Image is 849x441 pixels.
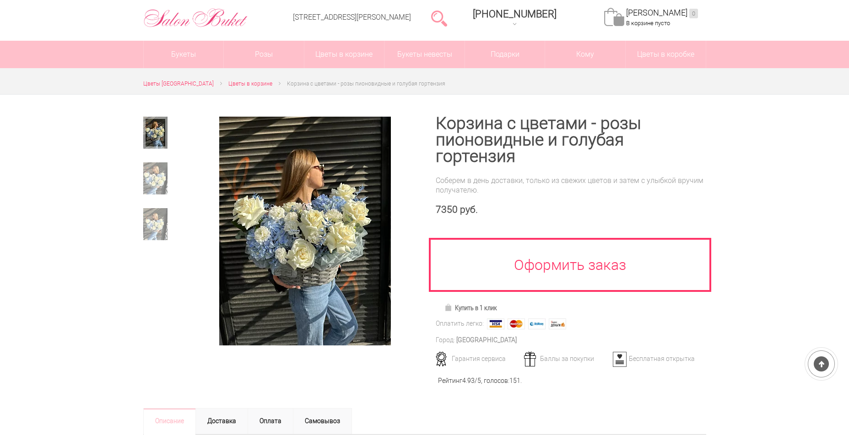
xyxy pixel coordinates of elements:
[144,41,224,68] a: Букеты
[473,8,557,20] span: [PHONE_NUMBER]
[228,81,272,87] span: Цветы в корзине
[528,318,546,329] img: Webmoney
[626,8,698,18] a: [PERSON_NAME]
[689,9,698,18] ins: 0
[487,318,504,329] img: Visa
[436,115,706,165] h1: Корзина с цветами - розы пионовидные и голубая гортензия
[143,81,214,87] span: Цветы [GEOGRAPHIC_DATA]
[293,408,352,435] a: Самовывоз
[440,301,501,314] a: Купить в 1 клик
[143,408,196,435] a: Описание
[436,204,706,215] div: 7350 руб.
[228,79,272,89] a: Цветы в корзине
[549,318,566,329] img: Яндекс Деньги
[304,41,384,68] a: Цветы в корзине
[436,335,455,345] div: Город:
[384,41,465,68] a: Букеты невесты
[610,355,700,363] div: Бесплатная открытка
[248,408,293,435] a: Оплата
[521,355,611,363] div: Баллы за покупки
[545,41,625,68] span: Кому
[462,377,475,384] span: 4.93
[436,176,706,195] div: Соберем в день доставки, только из свежих цветов и затем с улыбкой вручим получателю.
[196,117,414,345] a: Увеличить
[444,304,455,311] img: Купить в 1 клик
[438,376,522,386] div: Рейтинг /5, голосов: .
[465,41,545,68] a: Подарки
[195,408,248,435] a: Доставка
[143,79,214,89] a: Цветы [GEOGRAPHIC_DATA]
[467,5,562,31] a: [PHONE_NUMBER]
[626,41,706,68] a: Цветы в коробке
[143,6,248,30] img: Цветы Нижний Новгород
[626,20,670,27] span: В корзине пусто
[436,319,484,328] div: Оплатить легко:
[293,13,411,22] a: [STREET_ADDRESS][PERSON_NAME]
[508,318,525,329] img: MasterCard
[456,335,517,345] div: [GEOGRAPHIC_DATA]
[287,81,445,87] span: Корзина с цветами - розы пионовидные и голубая гортензия
[433,355,523,363] div: Гарантия сервиса
[509,377,520,384] span: 151
[219,117,391,345] img: Корзина с цветами - розы пионовидные и голубая гортензия
[224,41,304,68] a: Розы
[429,238,712,292] a: Оформить заказ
